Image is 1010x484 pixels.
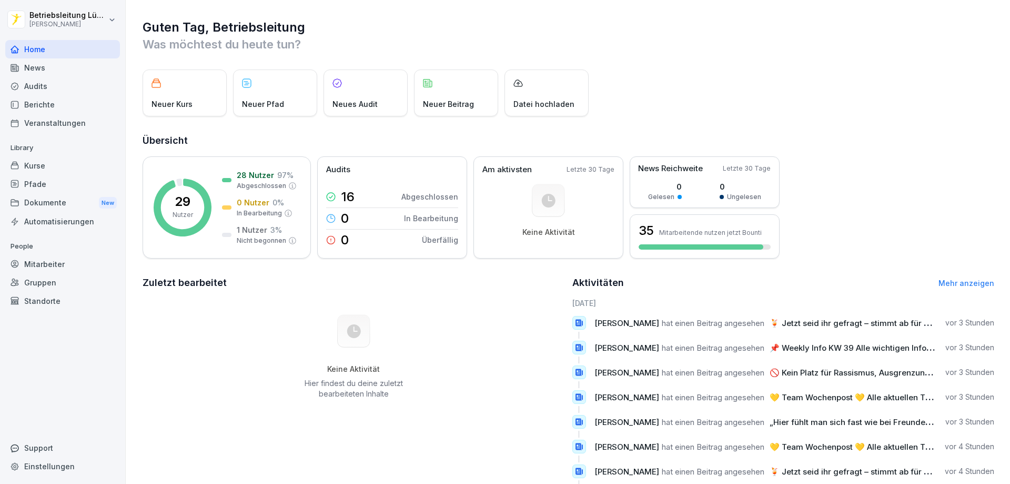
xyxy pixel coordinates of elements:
[5,212,120,231] a: Automatisierungen
[720,181,761,192] p: 0
[270,224,282,235] p: 3 %
[5,439,120,457] div: Support
[5,156,120,175] a: Kurse
[151,98,193,110] p: Neuer Kurs
[5,95,120,114] a: Berichte
[662,318,764,328] span: hat einen Beitrag angesehen
[594,392,659,402] span: [PERSON_NAME]
[5,273,120,292] a: Gruppen
[29,21,106,28] p: [PERSON_NAME]
[594,442,659,452] span: [PERSON_NAME]
[5,77,120,95] a: Audits
[422,234,458,245] p: Überfällig
[594,467,659,477] span: [PERSON_NAME]
[513,98,574,110] p: Datei hochladen
[237,209,282,218] p: In Bearbeitung
[5,140,120,156] p: Library
[594,318,659,328] span: [PERSON_NAME]
[5,255,120,273] a: Mitarbeiter
[237,224,267,235] p: 1 Nutzer
[727,192,761,202] p: Ungelesen
[572,275,624,290] h2: Aktivitäten
[945,367,994,378] p: vor 3 Stunden
[5,114,120,132] a: Veranstaltungen
[662,442,764,452] span: hat einen Beitrag angesehen
[945,392,994,402] p: vor 3 Stunden
[423,98,474,110] p: Neuer Beitrag
[5,457,120,476] a: Einstellungen
[143,133,994,148] h2: Übersicht
[5,193,120,213] div: Dokumente
[99,197,117,209] div: New
[594,417,659,427] span: [PERSON_NAME]
[945,441,994,452] p: vor 4 Stunden
[341,234,349,246] p: 0
[237,170,274,181] p: 28 Nutzer
[648,192,674,202] p: Gelesen
[173,210,193,220] p: Nutzer
[175,195,190,208] p: 29
[659,229,762,236] p: Mitarbeitende nutzen jetzt Bounti
[326,164,350,176] p: Audits
[662,343,764,353] span: hat einen Beitrag angesehen
[5,40,120,58] a: Home
[638,163,703,175] p: News Reichweite
[5,238,120,255] p: People
[143,275,565,290] h2: Zuletzt bearbeitet
[572,298,995,309] h6: [DATE]
[237,236,286,245] p: Nicht begonnen
[594,368,659,378] span: [PERSON_NAME]
[662,417,764,427] span: hat einen Beitrag angesehen
[401,191,458,202] p: Abgeschlossen
[5,175,120,193] a: Pfade
[237,181,286,191] p: Abgeschlossen
[300,378,407,399] p: Hier findest du deine zuletzt bearbeiteten Inhalte
[945,417,994,427] p: vor 3 Stunden
[5,193,120,213] a: DokumenteNew
[143,36,994,53] p: Was möchtest du heute tun?
[332,98,378,110] p: Neues Audit
[482,164,532,176] p: Am aktivsten
[594,343,659,353] span: [PERSON_NAME]
[945,318,994,328] p: vor 3 Stunden
[662,392,764,402] span: hat einen Beitrag angesehen
[5,58,120,77] a: News
[341,191,355,203] p: 16
[300,364,407,374] h5: Keine Aktivität
[938,279,994,288] a: Mehr anzeigen
[404,213,458,224] p: In Bearbeitung
[723,164,771,173] p: Letzte 30 Tage
[522,228,575,237] p: Keine Aktivität
[277,170,294,181] p: 97 %
[272,197,284,208] p: 0 %
[29,11,106,20] p: Betriebsleitung Lübeck Holstentor
[237,197,269,208] p: 0 Nutzer
[648,181,682,192] p: 0
[945,466,994,477] p: vor 4 Stunden
[662,467,764,477] span: hat einen Beitrag angesehen
[567,165,614,174] p: Letzte 30 Tage
[662,368,764,378] span: hat einen Beitrag angesehen
[639,222,654,240] h3: 35
[341,212,349,225] p: 0
[242,98,284,110] p: Neuer Pfad
[5,292,120,310] a: Standorte
[143,19,994,36] h1: Guten Tag, Betriebsleitung
[945,342,994,353] p: vor 3 Stunden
